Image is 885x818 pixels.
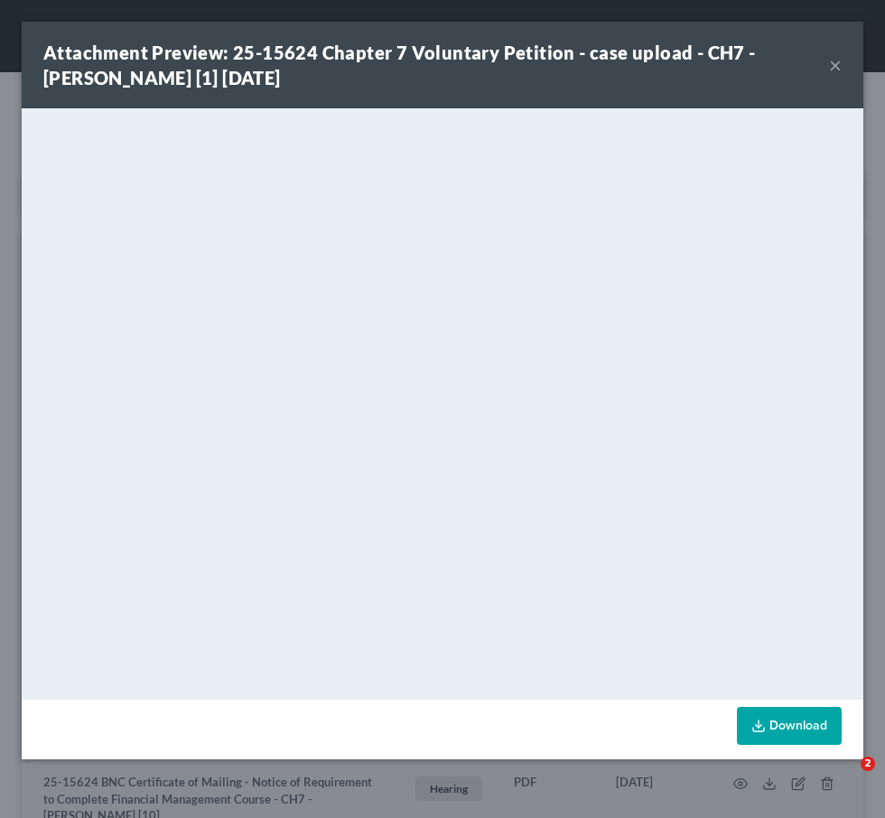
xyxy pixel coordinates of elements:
[737,707,842,745] a: Download
[861,757,875,771] span: 2
[43,42,756,88] strong: Attachment Preview: 25-15624 Chapter 7 Voluntary Petition - case upload - CH7 - [PERSON_NAME] [1]...
[22,108,863,695] iframe: <object ng-attr-data='[URL][DOMAIN_NAME]' type='application/pdf' width='100%' height='650px'></ob...
[829,54,842,76] button: ×
[824,757,867,800] iframe: Intercom live chat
